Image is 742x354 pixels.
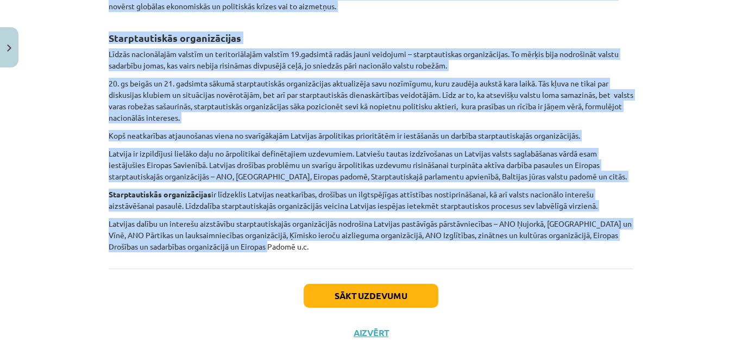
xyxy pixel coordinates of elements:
button: Aizvērt [350,327,392,338]
button: Sākt uzdevumu [304,284,438,308]
p: ir līdzeklis Latvijas neatkarības, drošības un ilgtspējīgas attīstības nostiprināšanai, kā arī va... [109,189,633,212]
b: Starptautiskās organizācijas [109,32,241,44]
p: Kopš neatkarības atjaunošanas viena no svarīgākajām Latvijas ārpolitikas prioritātēm ir iestāšanā... [109,130,633,141]
p: Latvijas dalību un interešu aizstāvību starptautiskajās organizācijās nodrošina Latvijas pastāvīg... [109,218,633,252]
img: icon-close-lesson-0947bae3869378f0d4975bcd49f059093ad1ed9edebbc8119c70593378902aed.svg [7,45,11,52]
p: 20. gs beigās un 21. gadsimta sākumā starptautiskās organizācijas aktualizēja savu nozīmīgumu, ku... [109,78,633,123]
p: Līdzās nacionālajām valstīm un teritoriālajām valstīm 19.gadsimtā radās jauni veidojumi – starpta... [109,48,633,71]
h2: ​​​​​​​ [109,18,633,45]
b: Starptautiskās organizācijas [109,189,211,199]
p: Latvija ir izpildījusi lielāko daļu no ārpolitikai definētajiem uzdevumiem. Latviešu tautas izdzī... [109,148,633,182]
